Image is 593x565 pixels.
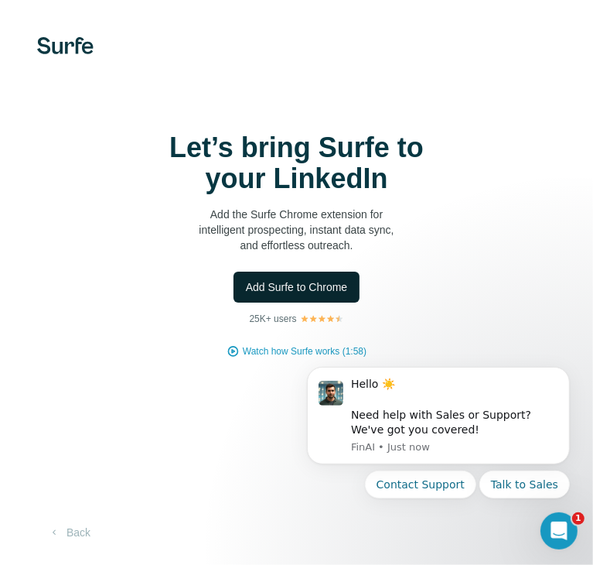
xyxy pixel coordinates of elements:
[284,348,593,557] iframe: Intercom notifications message
[243,344,366,358] button: Watch how Surfe works (1:58)
[37,37,94,54] img: Surfe's logo
[300,314,344,324] img: Rating Stars
[142,207,452,253] p: Add the Surfe Chrome extension for intelligent prospecting, instant data sync, and effortless out...
[246,279,348,295] span: Add Surfe to Chrome
[142,132,452,194] h1: Let’s bring Surfe to your LinkedIn
[233,272,360,303] button: Add Surfe to Chrome
[540,512,578,550] iframe: Intercom live chat
[572,512,584,525] span: 1
[37,519,101,546] button: Back
[249,312,296,326] p: 25K+ users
